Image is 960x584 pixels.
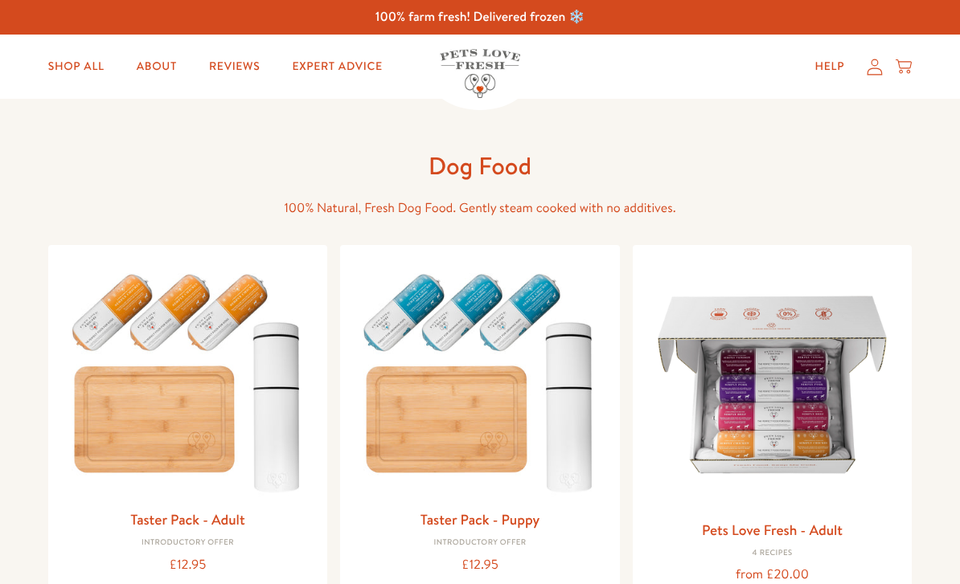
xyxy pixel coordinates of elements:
a: Pets Love Fresh - Adult [702,520,843,540]
a: Reviews [196,51,273,83]
div: £12.95 [353,554,607,576]
img: Pets Love Fresh - Adult [646,258,900,512]
a: Help [802,51,858,83]
a: About [124,51,190,83]
img: Taster Pack - Puppy [353,258,607,501]
div: £12.95 [61,554,315,576]
img: Taster Pack - Adult [61,258,315,501]
div: 4 Recipes [646,549,900,558]
a: Expert Advice [279,51,395,83]
div: Introductory Offer [353,538,607,548]
a: Shop All [35,51,117,83]
img: Pets Love Fresh [440,49,520,98]
h1: Dog Food [223,150,737,182]
a: Taster Pack - Adult [130,509,244,529]
a: Taster Pack - Puppy [421,509,539,529]
div: Introductory Offer [61,538,315,548]
p: 100% Natural, Fresh Dog Food. Gently steam cooked with no additives. [223,198,737,219]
